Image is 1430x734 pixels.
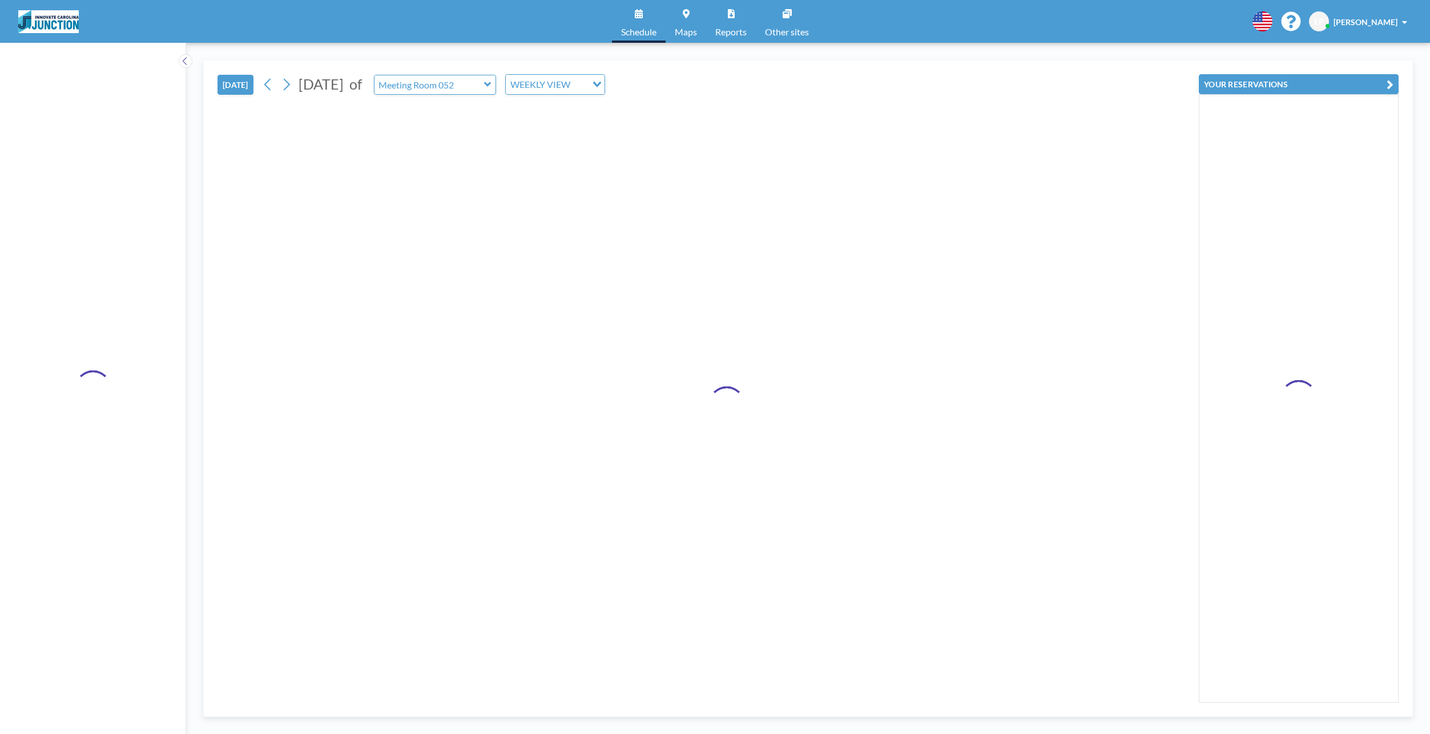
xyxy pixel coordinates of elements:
span: WEEKLY VIEW [508,77,573,92]
img: organization-logo [18,10,79,33]
span: Other sites [765,27,809,37]
span: [PERSON_NAME] [1334,17,1397,27]
span: [DATE] [299,75,344,92]
button: [DATE] [217,75,253,95]
span: of [349,75,362,93]
span: Schedule [621,27,656,37]
button: YOUR RESERVATIONS [1199,74,1399,94]
span: Maps [675,27,697,37]
div: Search for option [506,75,605,94]
input: Search for option [574,77,586,92]
span: Reports [715,27,747,37]
span: EP [1314,17,1324,27]
input: Meeting Room 052 [374,75,484,94]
